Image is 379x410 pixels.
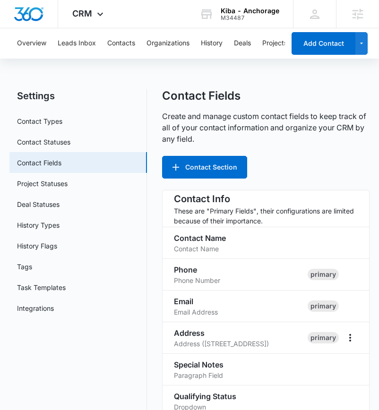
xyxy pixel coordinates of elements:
[221,15,279,21] div: account id
[17,303,54,313] a: Integrations
[72,9,92,18] span: CRM
[107,28,135,59] button: Contacts
[162,156,247,179] button: Contact Section
[174,391,335,402] h3: Qualifying Status
[17,262,32,272] a: Tags
[343,330,358,345] button: More
[17,137,70,147] a: Contact Statuses
[308,269,339,280] div: primary
[174,370,223,380] p: Paragraph Field
[17,179,68,188] a: Project Statuses
[201,28,223,59] button: History
[58,28,96,59] button: Leads Inbox
[262,28,287,59] button: Projects
[174,339,269,349] p: Address ([STREET_ADDRESS])
[174,307,218,317] p: Email Address
[174,244,219,254] p: Contact Name
[174,192,358,206] h2: Contact Info
[174,232,335,244] h3: Contact Name
[17,220,60,230] a: History Types
[292,32,355,55] button: Add Contact
[174,275,220,285] p: Phone Number
[221,7,279,15] div: account name
[174,327,300,339] h3: Address
[17,158,61,168] a: Contact Fields
[17,199,60,209] a: Deal Statuses
[9,89,147,103] h2: Settings
[146,28,189,59] button: Organizations
[308,300,339,312] div: primary
[17,116,62,126] a: Contact Types
[162,111,370,145] p: Create and manage custom contact fields to keep track of all of your contact information and orga...
[308,332,339,343] div: primary
[17,241,57,251] a: History Flags
[174,264,300,275] h3: Phone
[162,89,241,103] h1: Contact Fields
[174,296,300,307] h3: Email
[174,206,358,226] p: These are "Primary Fields", their configurations are limited because of their importance.
[17,28,46,59] button: Overview
[174,359,335,370] h3: Special Notes
[234,28,251,59] button: Deals
[17,282,66,292] a: Task Templates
